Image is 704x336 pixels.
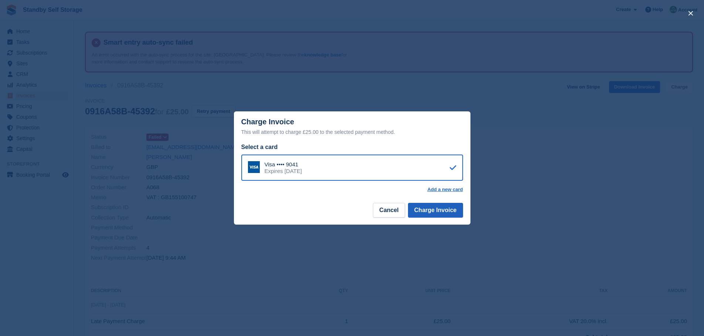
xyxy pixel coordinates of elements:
div: Select a card [241,143,463,152]
button: Cancel [373,203,405,218]
button: Charge Invoice [408,203,463,218]
div: Visa •••• 9041 [265,161,302,168]
img: Visa Logo [248,161,260,173]
div: Expires [DATE] [265,168,302,174]
a: Add a new card [427,187,463,193]
div: This will attempt to charge £25.00 to the selected payment method. [241,128,463,136]
div: Charge Invoice [241,118,463,136]
button: close [685,7,697,19]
